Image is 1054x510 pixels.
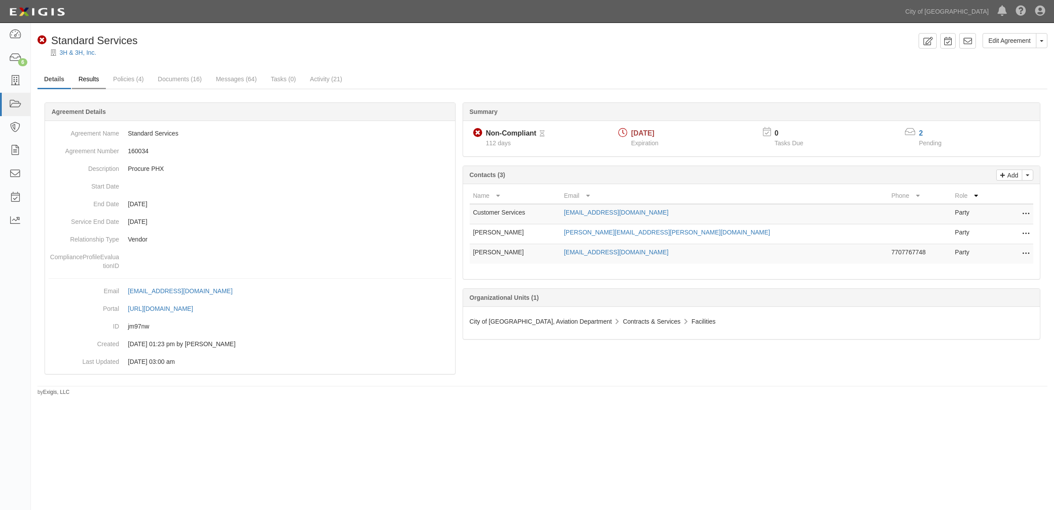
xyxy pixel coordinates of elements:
[128,287,232,295] div: [EMAIL_ADDRESS][DOMAIN_NAME]
[49,142,119,155] dt: Agreement Number
[43,389,70,395] a: Exigis, LLC
[486,140,511,147] span: Since 05/28/2025
[470,318,612,325] span: City of [GEOGRAPHIC_DATA], Aviation Department
[470,294,539,301] b: Organizational Units (1)
[919,140,942,147] span: Pending
[631,140,658,147] span: Expiration
[1005,170,1018,180] p: Add
[151,70,209,88] a: Documents (16)
[470,188,561,204] th: Name
[631,129,654,137] span: [DATE]
[470,108,498,115] b: Summary
[951,224,998,244] td: Party
[564,209,669,216] a: [EMAIL_ADDRESS][DOMAIN_NAME]
[49,213,119,226] dt: Service End Date
[49,230,119,244] dt: Relationship Type
[49,195,119,208] dt: End Date
[49,230,452,248] dd: Vendor
[564,229,770,236] a: [PERSON_NAME][EMAIL_ADDRESS][PERSON_NAME][DOMAIN_NAME]
[37,70,71,89] a: Details
[996,170,1022,181] a: Add
[60,49,96,56] a: 3H & 3H, Inc.
[49,213,452,230] dd: [DATE]
[623,318,680,325] span: Contracts & Services
[7,4,67,20] img: logo-5460c22ac91f19d4615b14bd174203de0afe785f0fc80cf4dbbc73dc1793850b.png
[540,131,545,137] i: Pending Review
[470,244,561,264] td: [PERSON_NAME]
[919,129,923,137] a: 2
[564,249,669,256] a: [EMAIL_ADDRESS][DOMAIN_NAME]
[107,70,150,88] a: Policies (4)
[49,195,452,213] dd: [DATE]
[49,353,452,370] dd: [DATE] 03:00 am
[561,188,888,204] th: Email
[128,164,452,173] p: Procure PHX
[888,188,951,204] th: Phone
[49,335,119,348] dt: Created
[470,204,561,224] td: Customer Services
[49,125,452,142] dd: Standard Services
[470,171,505,178] b: Contacts (3)
[1016,6,1026,17] i: Help Center - Complianz
[49,125,119,138] dt: Agreement Name
[49,317,452,335] dd: jm97nw
[49,160,119,173] dt: Description
[49,300,119,313] dt: Portal
[774,140,803,147] span: Tasks Due
[49,248,119,270] dt: ComplianceProfileEvaluationID
[128,287,242,295] a: [EMAIL_ADDRESS][DOMAIN_NAME]
[901,3,993,20] a: City of [GEOGRAPHIC_DATA]
[951,244,998,264] td: Party
[37,36,47,45] i: Non-Compliant
[473,128,482,138] i: Non-Compliant
[49,353,119,366] dt: Last Updated
[72,70,106,89] a: Results
[37,389,70,396] small: by
[18,58,27,66] div: 6
[128,305,203,312] a: [URL][DOMAIN_NAME]
[691,318,715,325] span: Facilities
[49,142,452,160] dd: 160034
[52,108,106,115] b: Agreement Details
[264,70,303,88] a: Tasks (0)
[983,33,1036,48] a: Edit Agreement
[49,317,119,331] dt: ID
[37,33,138,48] div: Standard Services
[49,282,119,295] dt: Email
[951,204,998,224] td: Party
[209,70,263,88] a: Messages (64)
[49,178,119,191] dt: Start Date
[774,128,814,139] p: 0
[951,188,998,204] th: Role
[470,224,561,244] td: [PERSON_NAME]
[303,70,349,88] a: Activity (21)
[888,244,951,264] td: 7707767748
[486,128,537,139] div: Non-Compliant
[51,34,138,46] span: Standard Services
[49,335,452,353] dd: [DATE] 01:23 pm by [PERSON_NAME]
